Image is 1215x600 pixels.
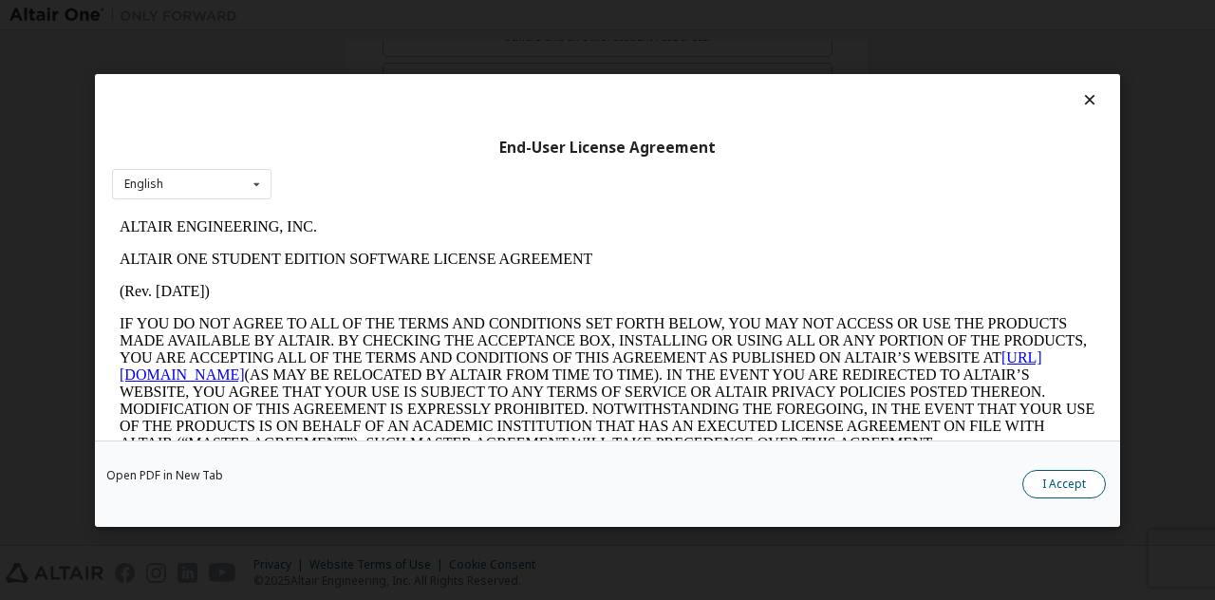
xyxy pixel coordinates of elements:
button: I Accept [1022,469,1106,497]
div: English [124,178,163,190]
p: (Rev. [DATE]) [8,72,983,89]
a: [URL][DOMAIN_NAME] [8,139,930,172]
p: IF YOU DO NOT AGREE TO ALL OF THE TERMS AND CONDITIONS SET FORTH BELOW, YOU MAY NOT ACCESS OR USE... [8,104,983,241]
div: End-User License Agreement [112,138,1103,157]
a: Open PDF in New Tab [106,469,223,480]
p: This Altair One Student Edition Software License Agreement (“Agreement”) is between Altair Engine... [8,256,983,325]
p: ALTAIR ONE STUDENT EDITION SOFTWARE LICENSE AGREEMENT [8,40,983,57]
p: ALTAIR ENGINEERING, INC. [8,8,983,25]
